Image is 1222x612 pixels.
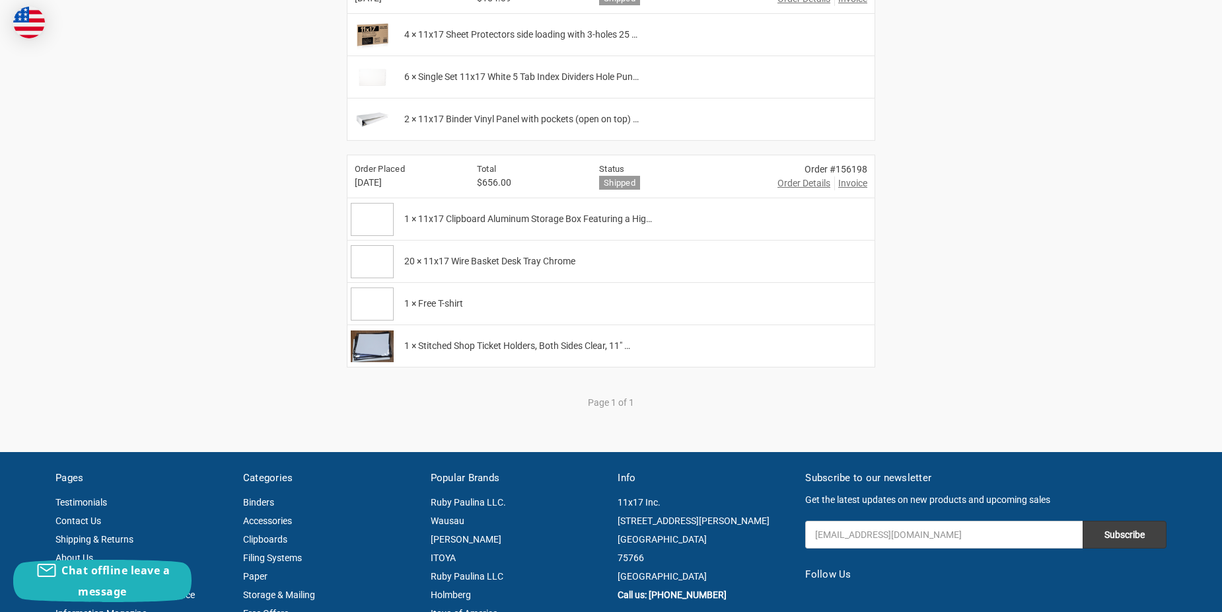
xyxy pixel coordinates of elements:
[404,297,463,311] span: 1 × Free T-shirt
[404,339,630,353] span: 1 × Stitched Shop Ticket Holders, Both Sides Clear, 11" …
[431,553,456,563] a: ITOYA
[404,28,637,42] span: 4 × 11x17 Sheet Protectors side loading with 3-holes 25 …
[355,163,456,176] h6: Order Placed
[351,19,394,52] img: 11x17 Sheet Protectors side loading with 3-holes 25 Sleeves Durable Archival safe Crystal Clear
[838,176,867,190] span: Invoice
[431,534,501,545] a: [PERSON_NAME]
[243,571,268,582] a: Paper
[431,590,471,600] a: Holmberg
[55,516,101,526] a: Contact Us
[243,471,417,486] h5: Categories
[13,560,192,602] button: Chat offline leave a message
[431,471,604,486] h5: Popular Brands
[351,330,394,363] img: Stitched Shop Ticket Holders, Both Sides Clear, 11" x 17", Black
[55,553,93,563] a: About Us
[404,70,639,84] span: 6 × Single Set 11x17 White 5 Tab Index Dividers Hole Pun…
[243,534,287,545] a: Clipboards
[805,521,1083,549] input: Your email address
[243,590,315,600] a: Storage & Mailing
[587,395,635,410] li: Page 1 of 1
[404,212,652,226] span: 1 × 11x17 Clipboard Aluminum Storage Box Featuring a Hig…
[618,590,727,600] a: Call us: [PHONE_NUMBER]
[477,163,578,176] h6: Total
[1083,521,1167,549] input: Subscribe
[243,497,274,508] a: Binders
[599,163,756,176] h6: Status
[805,567,1167,582] h5: Follow Us
[599,176,640,190] h6: Shipped
[431,497,506,508] a: Ruby Paulina LLC.
[351,103,394,136] img: 11x17 Binder Vinyl Panel with pockets Featuring a 3" Angle-D Ring White
[805,471,1167,486] h5: Subscribe to our newsletter
[618,493,791,586] address: 11x17 Inc. [STREET_ADDRESS][PERSON_NAME] [GEOGRAPHIC_DATA] 75766 [GEOGRAPHIC_DATA]
[777,163,867,176] div: Order #156198
[243,553,302,563] a: Filing Systems
[355,176,456,190] span: [DATE]
[431,571,503,582] a: Ruby Paulina LLC
[431,516,464,526] a: Wausau
[777,176,830,190] a: Order Details
[55,471,229,486] h5: Pages
[805,493,1167,507] p: Get the latest updates on new products and upcoming sales
[13,7,45,38] img: duty and tax information for United States
[55,497,107,508] a: Testimonials
[618,471,791,486] h5: Info
[477,176,578,190] span: $656.00
[404,254,575,268] span: 20 × 11x17 Wire Basket Desk Tray Chrome
[351,61,394,94] img: Single Set 11x17 White 5 Tab Index Dividers Hole Punched with Mylar Tabs
[61,563,170,599] span: Chat offline leave a message
[404,112,639,126] span: 2 × 11x17 Binder Vinyl Panel with pockets (open on top) …
[55,534,133,545] a: Shipping & Returns
[243,516,292,526] a: Accessories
